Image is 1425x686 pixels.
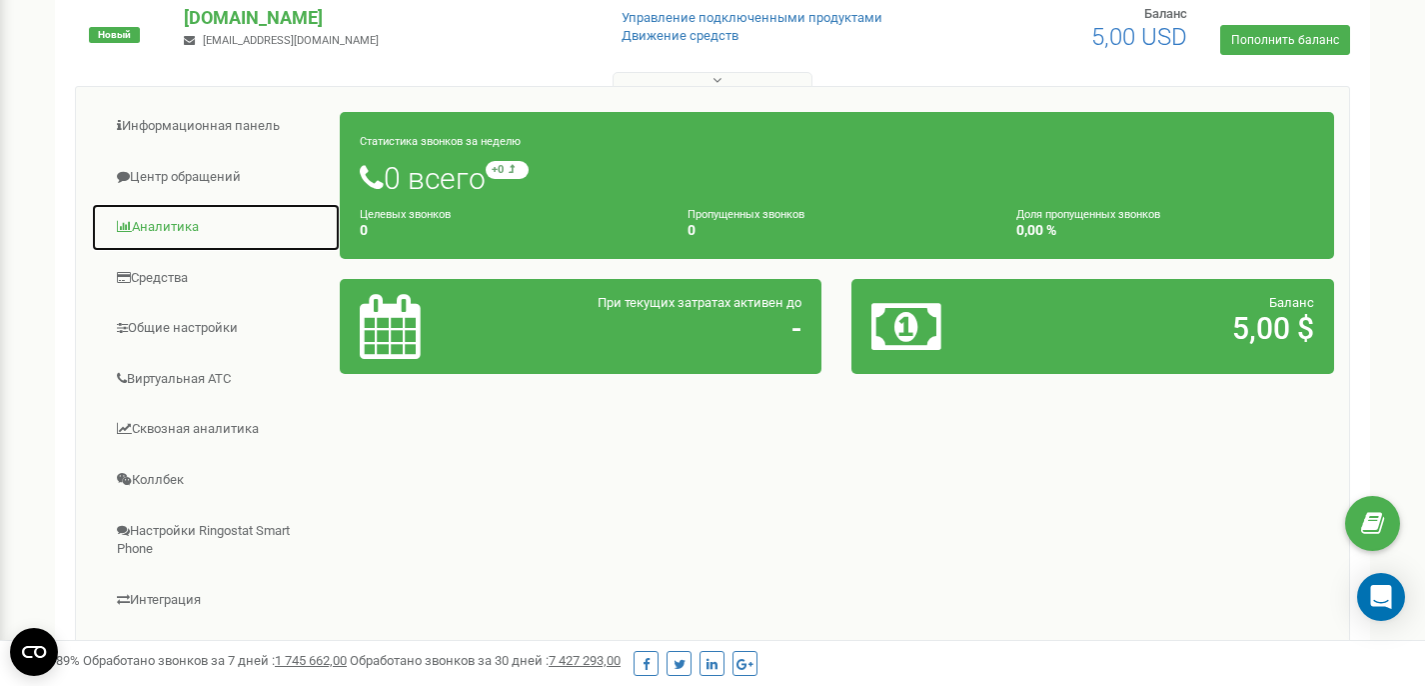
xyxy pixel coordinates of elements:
[91,576,341,625] a: Интеграция
[360,135,521,148] small: Статистика звонков за неделю
[622,10,882,25] a: Управление подключенными продуктами
[91,304,341,353] a: Общие настройки
[91,254,341,303] a: Средства
[549,653,621,668] u: 7 427 293,00
[1269,295,1314,310] span: Баланс
[203,34,379,47] span: [EMAIL_ADDRESS][DOMAIN_NAME]
[360,161,1314,195] h1: 0 всего
[91,203,341,252] a: Аналитика
[91,405,341,454] a: Сквозная аналитика
[91,102,341,151] a: Информационная панель
[91,456,341,505] a: Коллбек
[10,628,58,676] button: Open CMP widget
[1144,6,1187,21] span: Баланс
[688,223,985,238] h4: 0
[517,312,801,345] h2: -
[688,208,804,221] small: Пропущенных звонков
[1357,573,1405,621] div: Open Intercom Messenger
[89,27,140,43] span: Новый
[360,208,451,221] small: Целевых звонков
[1091,23,1187,51] span: 5,00 USD
[1220,25,1350,55] a: Пополнить баланс
[91,355,341,404] a: Виртуальная АТС
[1016,208,1160,221] small: Доля пропущенных звонков
[275,653,347,668] u: 1 745 662,00
[184,5,589,31] p: [DOMAIN_NAME]
[91,153,341,202] a: Центр обращений
[598,295,801,310] span: При текущих затратах активен до
[1016,223,1314,238] h4: 0,00 %
[91,626,341,675] a: Mini CRM
[83,653,347,668] span: Обработано звонков за 7 дней :
[622,28,738,43] a: Движение средств
[350,653,621,668] span: Обработано звонков за 30 дней :
[486,161,529,179] small: +0
[1029,312,1314,345] h2: 5,00 $
[360,223,658,238] h4: 0
[91,507,341,574] a: Настройки Ringostat Smart Phone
